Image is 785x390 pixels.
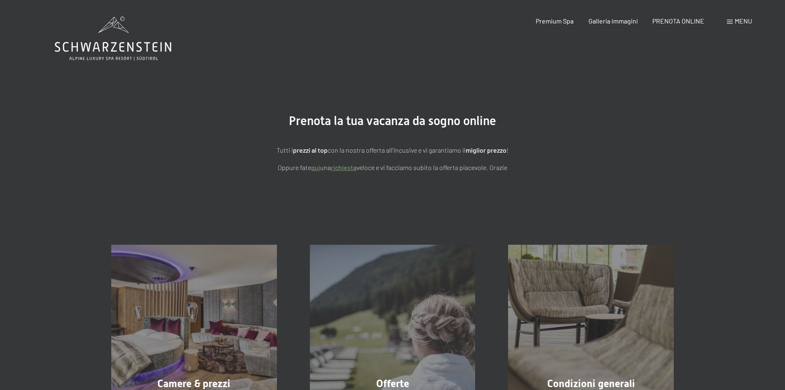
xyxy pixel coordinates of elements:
p: Tutti i con la nostra offerta all'incusive e vi garantiamo il ! [187,145,599,156]
a: PRENOTA ONLINE [652,17,704,25]
a: Premium Spa [536,17,574,25]
span: Menu [735,17,752,25]
strong: miglior prezzo [466,146,506,154]
span: Camere & prezzi [157,378,230,390]
p: Oppure fate una veloce e vi facciamo subito la offerta piacevole. Grazie [187,162,599,173]
a: richiesta [331,163,356,171]
span: Prenota la tua vacanza da sogno online [289,113,496,128]
a: Galleria immagini [588,17,638,25]
span: Offerte [376,378,409,390]
span: Condizioni generali [547,378,635,390]
a: quì [311,163,320,171]
strong: prezzi al top [293,146,328,154]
